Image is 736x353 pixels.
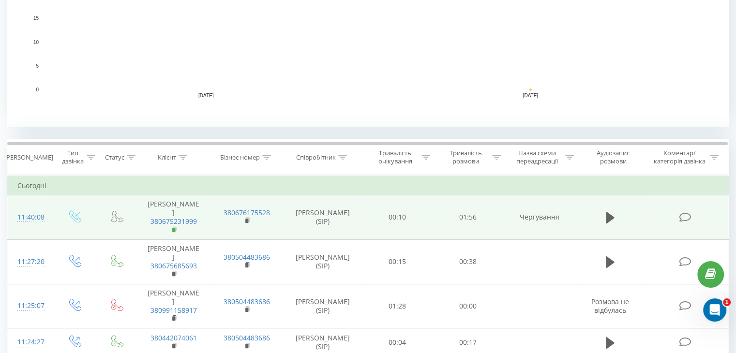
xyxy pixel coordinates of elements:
[512,149,563,165] div: Назва схеми переадресації
[17,208,43,227] div: 11:40:08
[137,195,210,240] td: [PERSON_NAME]
[362,195,433,240] td: 00:10
[150,306,197,315] a: 380991158917
[33,40,39,45] text: 10
[36,63,39,69] text: 5
[441,149,490,165] div: Тривалість розмови
[284,195,362,240] td: [PERSON_NAME] (SIP)
[158,153,176,162] div: Клієнт
[224,333,270,342] a: 380504483686
[105,153,124,162] div: Статус
[198,93,214,98] text: [DATE]
[224,252,270,262] a: 380504483686
[585,149,642,165] div: Аудіозапис розмови
[224,297,270,306] a: 380504483686
[17,252,43,271] div: 11:27:20
[150,217,197,226] a: 380675231999
[296,153,336,162] div: Співробітник
[36,87,39,92] text: 0
[433,195,503,240] td: 01:56
[284,284,362,328] td: [PERSON_NAME] (SIP)
[284,239,362,284] td: [PERSON_NAME] (SIP)
[503,195,576,240] td: Чергування
[61,149,84,165] div: Тип дзвінка
[433,239,503,284] td: 00:38
[703,298,726,322] iframe: Intercom live chat
[371,149,420,165] div: Тривалість очікування
[150,261,197,270] a: 380675685693
[723,298,731,306] span: 1
[224,208,270,217] a: 380676175528
[33,16,39,21] text: 15
[8,176,729,195] td: Сьогодні
[651,149,707,165] div: Коментар/категорія дзвінка
[362,239,433,284] td: 00:15
[17,333,43,352] div: 11:24:27
[591,297,629,315] span: Розмова не відбулась
[220,153,260,162] div: Бізнес номер
[523,93,539,98] text: [DATE]
[4,153,53,162] div: [PERSON_NAME]
[433,284,503,328] td: 00:00
[137,284,210,328] td: [PERSON_NAME]
[150,333,197,342] a: 380442074061
[137,239,210,284] td: [PERSON_NAME]
[362,284,433,328] td: 01:28
[17,296,43,315] div: 11:25:07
